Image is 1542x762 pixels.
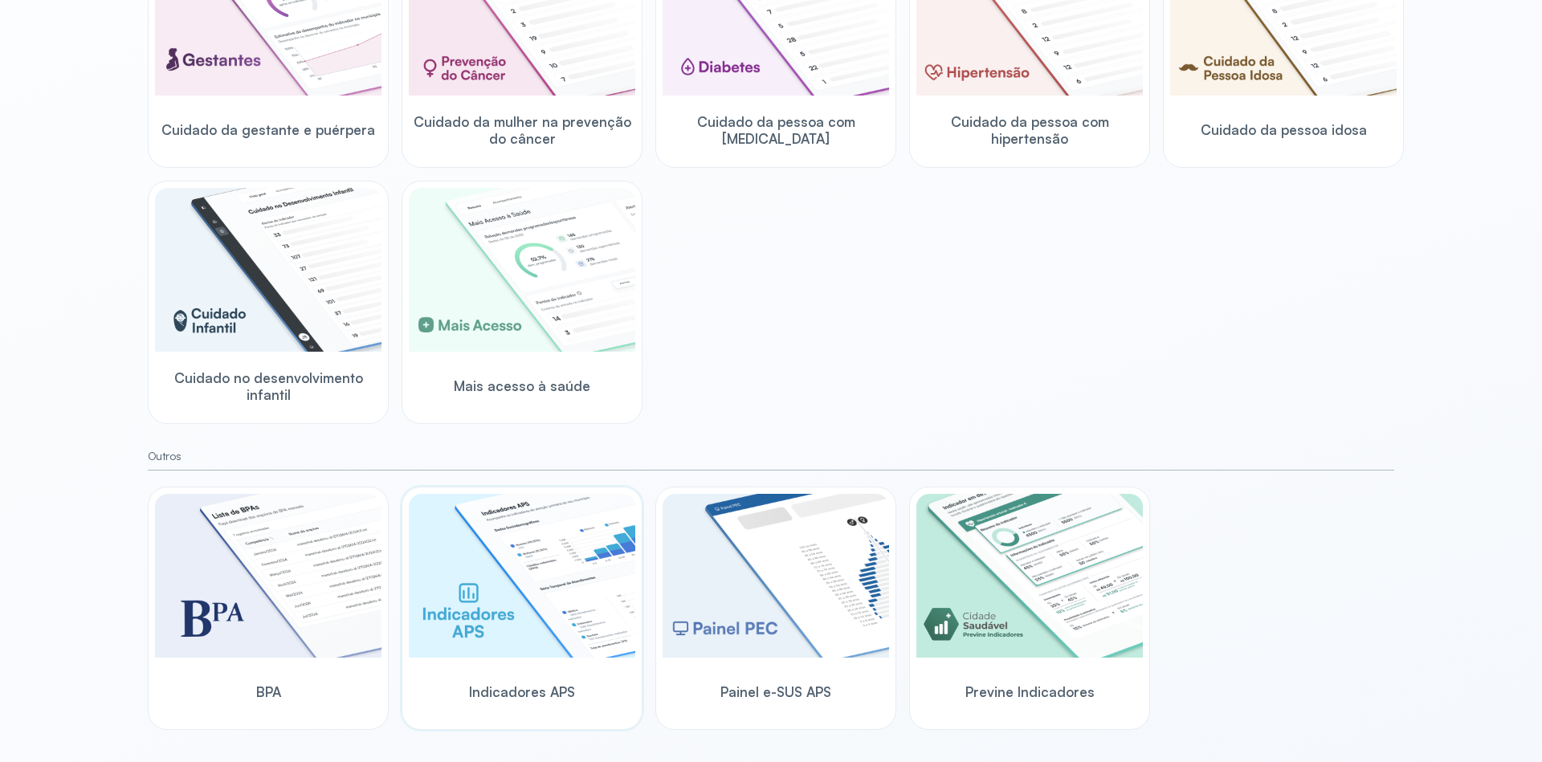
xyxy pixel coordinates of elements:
[409,188,635,352] img: healthcare-greater-access.png
[148,450,1394,463] small: Outros
[965,683,1095,700] span: Previne Indicadores
[155,494,381,658] img: bpa.png
[663,494,889,658] img: pec-panel.png
[916,494,1143,658] img: previne-brasil.png
[409,494,635,658] img: aps-indicators.png
[1201,121,1367,138] span: Cuidado da pessoa idosa
[663,113,889,148] span: Cuidado da pessoa com [MEDICAL_DATA]
[409,113,635,148] span: Cuidado da mulher na prevenção do câncer
[155,369,381,404] span: Cuidado no desenvolvimento infantil
[161,121,375,138] span: Cuidado da gestante e puérpera
[720,683,831,700] span: Painel e-SUS APS
[454,377,590,394] span: Mais acesso à saúde
[155,188,381,352] img: child-development.png
[469,683,575,700] span: Indicadores APS
[256,683,281,700] span: BPA
[916,113,1143,148] span: Cuidado da pessoa com hipertensão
